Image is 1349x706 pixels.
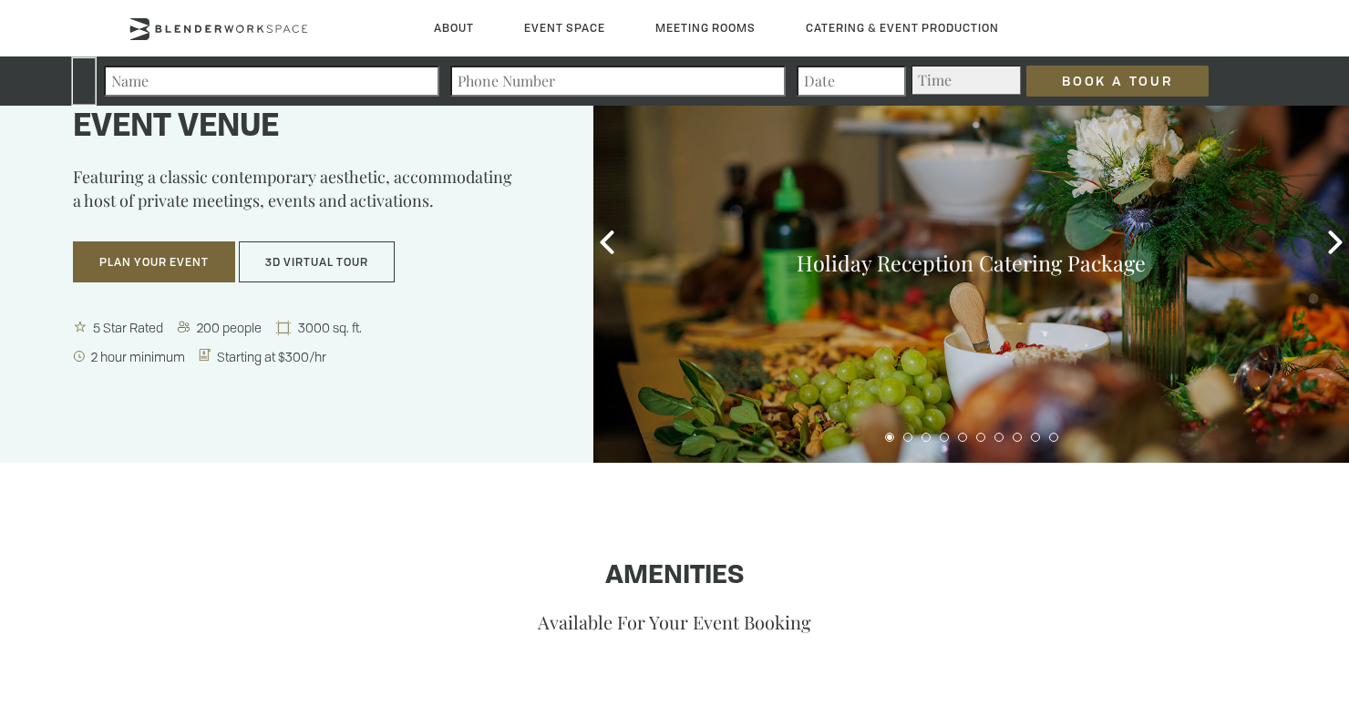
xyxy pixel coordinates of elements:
span: Starting at $300/hr [213,348,332,365]
a: Holiday Reception Catering Package [797,249,1146,277]
h1: Amenities [128,562,1221,591]
input: Name [104,66,439,97]
input: Phone Number [450,66,786,97]
button: Plan Your Event [73,241,235,283]
p: Featuring a classic contemporary aesthetic, accommodating a host of private meetings, events and ... [73,165,548,225]
span: 3000 sq. ft. [294,319,367,336]
h1: Award-winning event venue [73,78,548,144]
input: Book a Tour [1026,66,1209,97]
input: Date [797,66,906,97]
span: 5 Star Rated [89,319,169,336]
span: 200 people [193,319,267,336]
p: Available For Your Event Booking [128,609,1221,634]
iframe: Chat Widget [1258,619,1349,706]
span: 2 hour minimum [88,348,191,365]
button: 3D Virtual Tour [239,241,395,283]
